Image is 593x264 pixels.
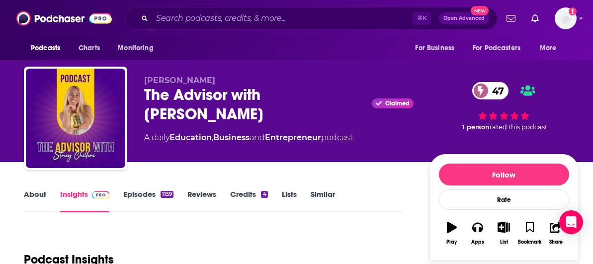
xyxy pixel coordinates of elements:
div: Bookmark [518,239,541,245]
button: open menu [408,39,467,58]
div: Apps [471,239,484,245]
div: Rate [439,189,569,210]
span: 1 person [462,123,490,131]
button: Bookmark [517,215,543,251]
span: Charts [79,41,100,55]
a: Show notifications dropdown [527,10,543,27]
span: Open Advanced [443,16,485,21]
div: Share [549,239,563,245]
div: 4 [261,191,267,198]
button: open menu [24,39,73,58]
input: Search podcasts, credits, & more... [152,10,413,26]
span: Podcasts [31,41,60,55]
span: and [250,133,265,142]
a: Credits4 [230,189,267,212]
div: Open Intercom Messenger [559,210,583,234]
a: Reviews [187,189,216,212]
img: Podchaser Pro [92,191,109,199]
div: List [500,239,508,245]
svg: Add a profile image [569,7,577,15]
div: 47 1 personrated this podcast [429,76,579,137]
a: Entrepreneur [265,133,321,142]
button: List [491,215,516,251]
div: 1159 [161,191,173,198]
a: Lists [282,189,297,212]
a: InsightsPodchaser Pro [60,189,109,212]
button: open menu [533,39,569,58]
img: Podchaser - Follow, Share and Rate Podcasts [16,9,112,28]
button: open menu [466,39,535,58]
a: 47 [472,82,509,99]
span: [PERSON_NAME] [144,76,215,85]
a: Education [169,133,212,142]
button: Share [543,215,569,251]
a: About [24,189,46,212]
span: For Podcasters [473,41,520,55]
img: User Profile [555,7,577,29]
a: Show notifications dropdown [503,10,519,27]
span: ⌘ K [413,12,431,25]
div: A daily podcast [144,132,353,144]
img: The Advisor with Stacey Chillemi [26,69,125,168]
button: Apps [465,215,491,251]
button: open menu [111,39,166,58]
span: rated this podcast [490,123,547,131]
button: Follow [439,164,569,185]
a: Charts [72,39,106,58]
button: Play [439,215,465,251]
div: Search podcasts, credits, & more... [125,7,498,30]
span: Monitoring [118,41,153,55]
button: Show profile menu [555,7,577,29]
div: Play [446,239,457,245]
a: Business [213,133,250,142]
span: 47 [482,82,509,99]
a: Similar [311,189,335,212]
button: Open AdvancedNew [439,12,489,24]
span: More [540,41,557,55]
span: New [471,6,489,15]
span: For Business [415,41,454,55]
a: Episodes1159 [123,189,173,212]
span: Claimed [385,101,410,106]
span: , [212,133,213,142]
span: Logged in as KTMSseat4 [555,7,577,29]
